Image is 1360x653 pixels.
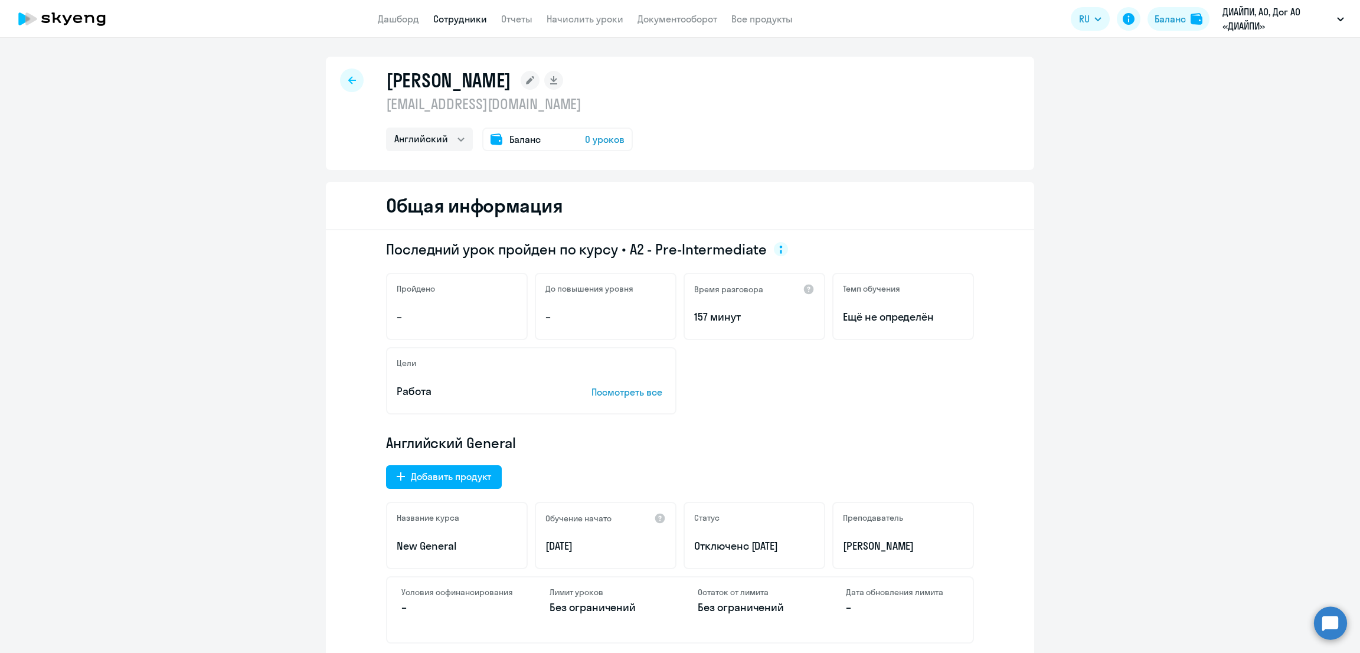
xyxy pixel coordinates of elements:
[386,94,633,113] p: [EMAIL_ADDRESS][DOMAIN_NAME]
[547,13,623,25] a: Начислить уроки
[386,68,511,92] h1: [PERSON_NAME]
[386,465,502,489] button: Добавить продукт
[843,309,963,325] span: Ещё не определён
[501,13,532,25] a: Отчеты
[397,283,435,294] h5: Пройдено
[386,433,516,452] span: Английский General
[545,283,633,294] h5: До повышения уровня
[1147,7,1209,31] button: Балансbalance
[843,538,963,554] p: [PERSON_NAME]
[386,194,563,217] h2: Общая информация
[401,600,514,615] p: –
[694,309,815,325] p: 157 минут
[1217,5,1350,33] button: ДИАЙПИ, АО, Дог АО «ДИАЙПИ»
[585,132,625,146] span: 0 уроков
[397,538,517,554] p: New General
[846,600,959,615] p: –
[433,13,487,25] a: Сотрудники
[550,587,662,598] h4: Лимит уроков
[1222,5,1332,33] p: ДИАЙПИ, АО, Дог АО «ДИАЙПИ»
[550,600,662,615] p: Без ограничений
[743,539,779,553] span: с [DATE]
[1079,12,1090,26] span: RU
[545,538,666,554] p: [DATE]
[694,512,720,523] h5: Статус
[591,385,666,399] p: Посмотреть все
[637,13,717,25] a: Документооборот
[698,600,810,615] p: Без ограничений
[694,538,815,554] p: Отключен
[386,240,767,259] span: Последний урок пройден по курсу • A2 - Pre-Intermediate
[1071,7,1110,31] button: RU
[545,513,612,524] h5: Обучение начато
[846,587,959,598] h4: Дата обновления лимита
[397,512,459,523] h5: Название курса
[509,132,541,146] span: Баланс
[378,13,419,25] a: Дашборд
[411,469,491,484] div: Добавить продукт
[401,587,514,598] h4: Условия софинансирования
[698,587,810,598] h4: Остаток от лимита
[694,284,763,295] h5: Время разговора
[397,384,555,399] p: Работа
[843,512,903,523] h5: Преподаватель
[1155,12,1186,26] div: Баланс
[1191,13,1202,25] img: balance
[843,283,900,294] h5: Темп обучения
[731,13,793,25] a: Все продукты
[397,358,416,368] h5: Цели
[545,309,666,325] p: –
[397,309,517,325] p: –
